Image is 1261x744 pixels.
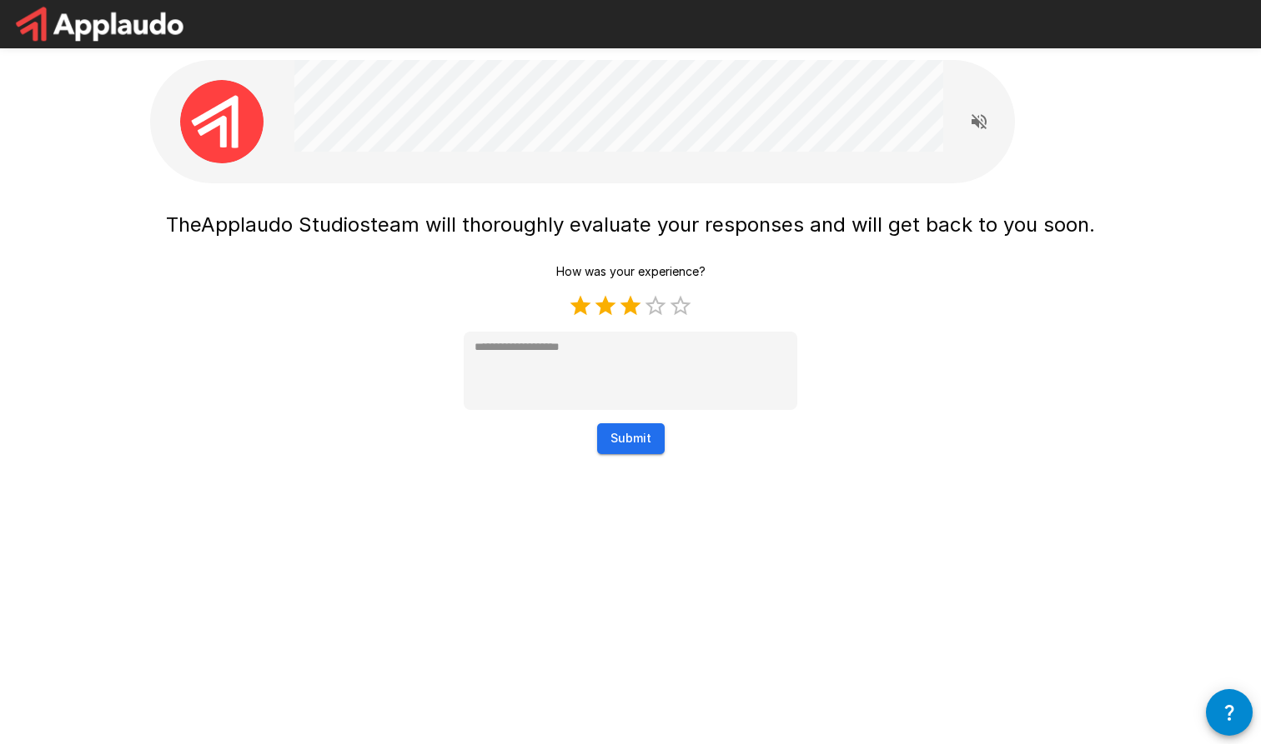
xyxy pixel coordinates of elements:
[166,212,201,237] span: The
[180,80,264,163] img: applaudo_avatar.png
[556,263,706,280] p: How was your experience?
[370,212,1095,237] span: team will thoroughly evaluate your responses and will get back to you soon.
[201,212,370,237] span: Applaudo Studios
[962,105,996,138] button: Read questions aloud
[597,423,665,454] button: Submit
